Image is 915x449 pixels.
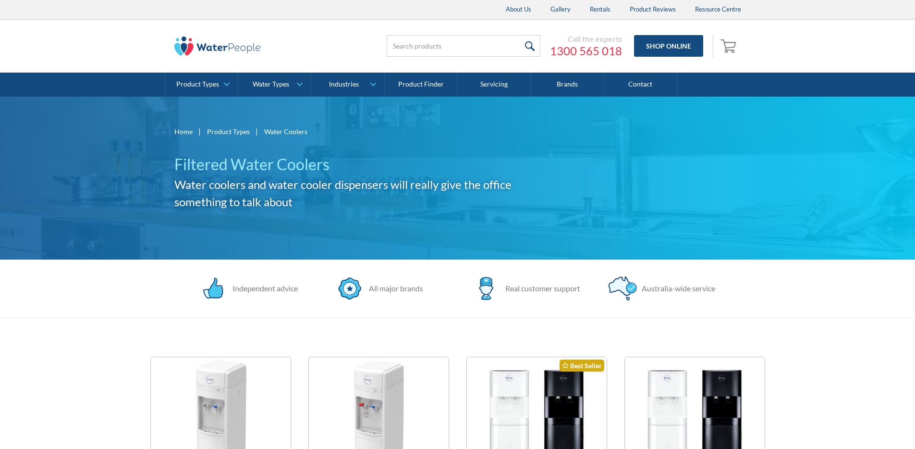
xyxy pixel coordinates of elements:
[253,80,289,88] div: Water Types
[500,283,580,294] div: Real customer support
[637,283,715,294] div: Australia-wide service
[311,73,384,97] a: Industries
[385,73,458,97] a: Product Finder
[176,80,219,88] div: Product Types
[329,80,359,88] div: Industries
[228,283,298,294] div: Independent advice
[197,125,202,137] div: |
[720,38,739,53] img: shopping cart
[174,126,193,137] a: Home
[458,73,531,97] a: Servicing
[174,37,261,56] img: The Water People
[550,34,622,44] div: Call the experts
[238,73,311,97] a: Water Types
[387,35,540,57] input: Search products
[255,125,259,137] div: |
[174,176,543,211] h2: Water coolers and water cooler dispensers will really give the office something to talk about
[174,153,543,176] h1: Filtered Water Coolers
[165,73,238,97] a: Product Types
[718,35,741,58] a: Open cart
[560,360,604,372] div: Best Seller
[531,73,604,97] a: Brands
[364,283,423,294] div: All major brands
[550,44,622,58] a: 1300 565 018
[634,35,703,57] a: Shop Online
[264,126,307,137] div: Water Coolers
[604,73,677,97] a: Contact
[207,126,250,137] a: Product Types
